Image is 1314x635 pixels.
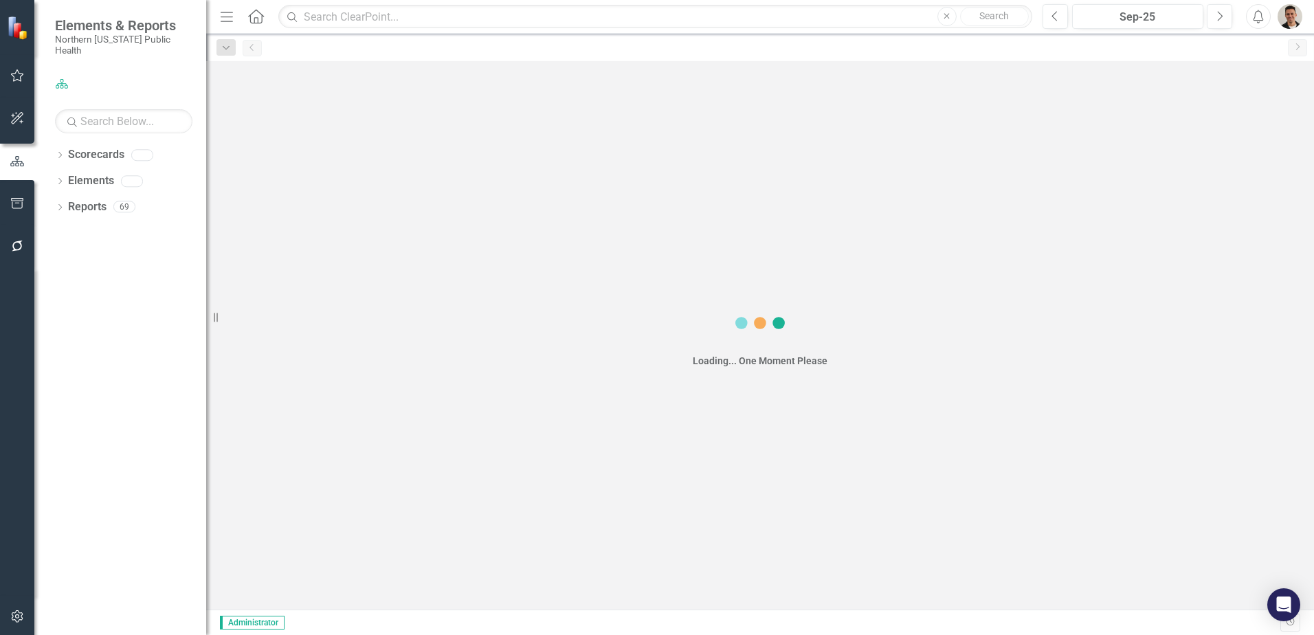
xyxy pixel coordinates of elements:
[693,354,827,368] div: Loading... One Moment Please
[1278,4,1302,29] img: Mike Escobar
[1072,4,1203,29] button: Sep-25
[278,5,1032,29] input: Search ClearPoint...
[68,147,124,163] a: Scorecards
[68,173,114,189] a: Elements
[68,199,107,215] a: Reports
[6,14,32,41] img: ClearPoint Strategy
[55,109,192,133] input: Search Below...
[55,17,192,34] span: Elements & Reports
[1077,9,1199,25] div: Sep-25
[960,7,1029,26] button: Search
[55,34,192,56] small: Northern [US_STATE] Public Health
[220,616,285,630] span: Administrator
[113,201,135,213] div: 69
[979,10,1009,21] span: Search
[1267,588,1300,621] div: Open Intercom Messenger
